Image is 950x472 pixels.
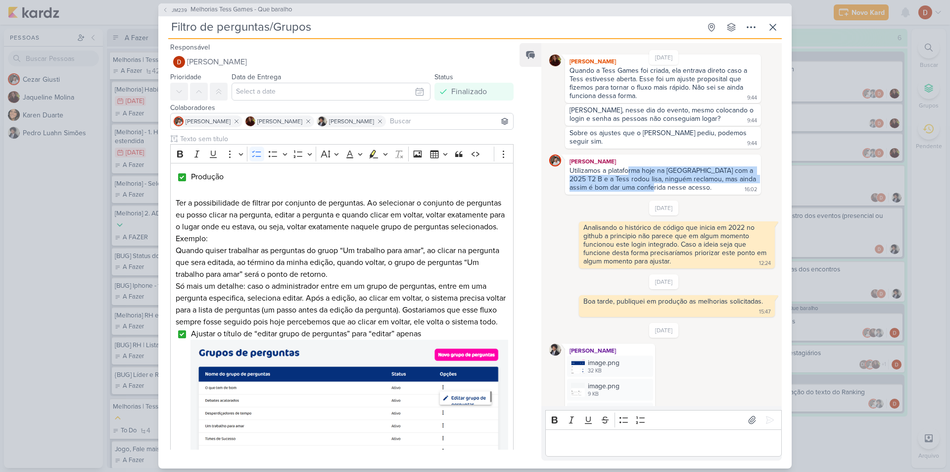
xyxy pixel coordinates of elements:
div: image.png [567,379,653,400]
div: image.png [588,358,619,368]
div: [PERSON_NAME] [567,346,653,356]
label: Data de Entrega [232,73,281,81]
div: [PERSON_NAME], nesse dia do evento, mesmo colocando o login e senha as pessoas não conseguiam logar? [570,106,756,123]
img: Cezar Giusti [174,116,184,126]
input: Texto sem título [178,134,514,144]
img: Cezar Giusti [549,155,561,166]
div: [PERSON_NAME] [567,157,759,166]
div: Editor toolbar [545,410,782,429]
img: Jaqueline Molina [549,54,561,66]
div: 9:44 [747,94,757,102]
div: 9:44 [747,117,757,125]
img: Pedro Luahn Simões [317,116,327,126]
div: 9 KB [588,390,619,398]
div: Utilizamos a plataforma hoje na [GEOGRAPHIC_DATA] com a 2025 T2 B e a Tess rodou lisa, ninguém re... [570,166,758,192]
label: Responsável [170,43,210,52]
div: 12:24 [759,260,771,267]
div: image.png [567,356,653,377]
p: Quando quiser trabalhar as perguntas do gruop “Um trabalho para amar”, ao clicar na pergunta que ... [176,245,508,280]
span: [PERSON_NAME] [187,56,247,68]
div: Finalizado [451,86,487,98]
label: Prioridade [170,73,201,81]
span: [PERSON_NAME] [329,117,374,126]
button: [PERSON_NAME] [170,53,514,71]
input: Buscar [388,115,511,127]
div: Colaboradores [170,103,514,113]
div: 32 KB [588,367,619,375]
div: Analisando o histórico de código que inicia em 2022 no github a principio não parece que em algum... [583,223,768,265]
p: Só mais um detalhe: caso o administrador entre em um grupo de perguntas, entre em uma pergunta es... [176,280,508,328]
div: Editor toolbar [170,144,514,163]
img: Hu11cV6Y0EyDaTmqgfVnpJjRlbhkHvjpJQRGGYGb.png [571,383,585,397]
span: [PERSON_NAME] [257,117,302,126]
div: image.png [567,403,653,424]
img: Pedro Luahn Simões [549,344,561,356]
img: JsomOPHKguXUW8ExeM4OTg4GyKBvEAiZWJJYwCz2.png [571,406,585,420]
span: Ajustar o título de “editar grupo de perguntas” para “editar” apenas [190,329,508,456]
div: Boa tarde, publiquei em produção as melhorias solicitadas. [583,297,763,306]
button: Finalizado [434,83,514,101]
div: image.png [588,381,619,391]
label: Status [434,73,453,81]
span: [PERSON_NAME] [186,117,231,126]
img: Jaqueline Molina [245,116,255,126]
input: Kard Sem Título [168,18,701,36]
div: Sobre os ajustes que o [PERSON_NAME] pediu, podemos seguir sim. [570,129,749,146]
span: Produção [191,172,224,182]
div: 15:47 [759,308,771,316]
p: Ter a possibilidade de filtrar por conjunto de perguntas. Ao selecionar o conjunto de perguntas e... [176,197,508,245]
div: 9:44 [747,140,757,148]
div: image.png [588,405,619,415]
div: 16:02 [745,186,757,194]
img: DGDNlarjAxAAAAAASUVORK5CYII= [190,340,508,453]
input: Select a date [232,83,430,101]
div: [PERSON_NAME] [567,56,759,66]
img: Davi Elias Teixeira [173,56,185,68]
div: Quando a Tess Games foi criada, ela entrava direto caso a Tess estivesse aberta. Esse foi um ajus... [570,66,749,100]
div: Editor editing area: main [545,429,782,457]
img: wNcJclzfLKqJQulMniADZTQd7vXsGxrvz1atsH9q.png [571,360,585,373]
